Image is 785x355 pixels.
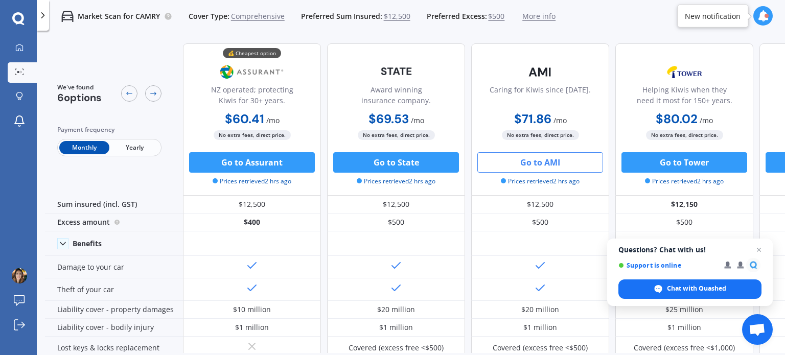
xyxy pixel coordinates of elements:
div: $1 million [379,322,413,333]
span: We've found [57,83,102,92]
b: $60.41 [225,111,264,127]
div: Benefits [73,239,102,248]
div: $400 [183,214,321,231]
span: Prices retrieved 2 hrs ago [501,177,580,186]
div: $25 million [665,304,703,315]
span: / mo [700,115,713,125]
div: $20 million [377,304,415,315]
span: $500 [488,11,504,21]
span: No extra fees, direct price. [646,130,723,140]
div: $500 [327,214,465,231]
div: Caring for Kiwis since [DATE]. [490,84,591,110]
div: $1 million [667,322,701,333]
div: Helping Kiwis when they need it most for 150+ years. [624,84,745,110]
div: Damage to your car [45,256,183,278]
span: Prices retrieved 2 hrs ago [357,177,435,186]
button: Go to AMI [477,152,603,173]
div: Liability cover - bodily injury [45,319,183,337]
div: Excess amount [45,214,183,231]
span: No extra fees, direct price. [502,130,579,140]
img: ACg8ocJwJlxN4y_lWfXMMRjHWP9rJbuI4ECAM1hkifB-tGg5xrhLKe1Ddg=s96-c [12,268,27,283]
button: Go to Assurant [189,152,315,173]
b: $69.53 [368,111,409,127]
div: $1 million [235,322,269,333]
div: Covered (excess free <$500) [349,343,444,353]
div: Liability cover - property damages [45,301,183,319]
img: Assurant.png [218,59,286,85]
span: Prices retrieved 2 hrs ago [213,177,291,186]
div: $20 million [521,304,559,315]
div: $500 [615,214,753,231]
div: $10 million [233,304,271,315]
span: More info [522,11,556,21]
div: $12,500 [183,196,321,214]
span: Monthly [59,141,109,154]
span: / mo [553,115,567,125]
b: $80.02 [656,111,698,127]
span: 6 options [57,91,102,104]
div: Payment frequency [57,125,161,135]
span: Cover Type: [189,11,229,21]
div: Award winning insurance company. [336,84,456,110]
div: Sum insured (incl. GST) [45,196,183,214]
a: Open chat [742,314,773,345]
span: Support is online [618,262,717,269]
div: New notification [685,11,741,21]
div: $1 million [523,322,557,333]
span: No extra fees, direct price. [214,130,291,140]
span: Prices retrieved 2 hrs ago [645,177,724,186]
div: Covered (excess free <$500) [493,343,588,353]
div: $12,150 [615,196,753,214]
img: car.f15378c7a67c060ca3f3.svg [61,10,74,22]
span: / mo [266,115,280,125]
span: Questions? Chat with us! [618,246,761,254]
p: Market Scan for CAMRY [78,11,160,21]
span: Preferred Excess: [427,11,487,21]
b: $71.86 [514,111,551,127]
img: State-text-1.webp [362,59,430,83]
span: / mo [411,115,424,125]
span: $12,500 [384,11,410,21]
div: NZ operated; protecting Kiwis for 30+ years. [192,84,312,110]
div: $12,500 [471,196,609,214]
div: $12,500 [327,196,465,214]
button: Go to Tower [621,152,747,173]
img: AMI-text-1.webp [506,59,574,85]
button: Go to State [333,152,459,173]
div: Theft of your car [45,278,183,301]
div: Covered (excess free <$1,000) [634,343,735,353]
div: 💰 Cheapest option [223,48,281,58]
span: Chat with Quashed [667,284,726,293]
span: Preferred Sum Insured: [301,11,382,21]
span: Comprehensive [231,11,285,21]
span: No extra fees, direct price. [358,130,435,140]
img: Tower.webp [651,59,718,85]
span: Chat with Quashed [618,279,761,299]
div: $500 [471,214,609,231]
span: Yearly [109,141,159,154]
